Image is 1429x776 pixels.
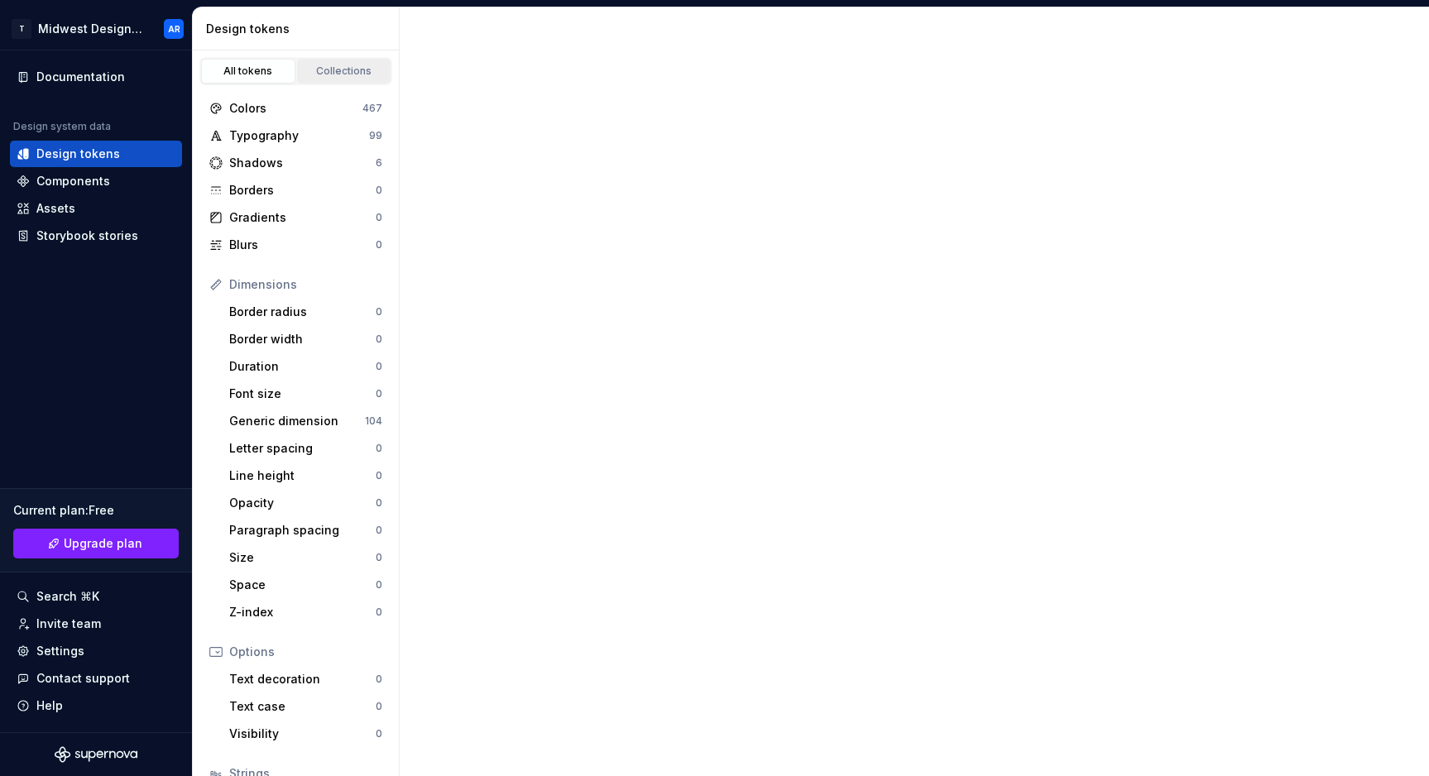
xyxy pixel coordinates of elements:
[376,360,382,373] div: 0
[376,184,382,197] div: 0
[168,22,180,36] div: AR
[223,693,389,720] a: Text case0
[376,578,382,592] div: 0
[229,440,376,457] div: Letter spacing
[36,146,120,162] div: Design tokens
[376,727,382,740] div: 0
[223,544,389,571] a: Size0
[229,358,376,375] div: Duration
[229,698,376,715] div: Text case
[223,666,389,692] a: Text decoration0
[10,692,182,719] button: Help
[223,517,389,544] a: Paragraph spacing0
[36,643,84,659] div: Settings
[229,644,382,660] div: Options
[10,141,182,167] a: Design tokens
[376,469,382,482] div: 0
[203,204,389,231] a: Gradients0
[36,588,99,605] div: Search ⌘K
[203,95,389,122] a: Colors467
[223,326,389,352] a: Border width0
[223,299,389,325] a: Border radius0
[38,21,144,37] div: Midwest Design System
[10,583,182,610] button: Search ⌘K
[12,19,31,39] div: T
[36,616,101,632] div: Invite team
[303,65,386,78] div: Collections
[36,200,75,217] div: Assets
[203,122,389,149] a: Typography99
[223,721,389,747] a: Visibility0
[13,120,111,133] div: Design system data
[36,670,130,687] div: Contact support
[36,173,110,189] div: Components
[376,496,382,510] div: 0
[10,64,182,90] a: Documentation
[229,155,376,171] div: Shadows
[64,535,142,552] span: Upgrade plan
[229,522,376,539] div: Paragraph spacing
[223,490,389,516] a: Opacity0
[376,606,382,619] div: 0
[203,150,389,176] a: Shadows6
[203,232,389,258] a: Blurs0
[229,726,376,742] div: Visibility
[229,304,376,320] div: Border radius
[13,502,179,519] div: Current plan : Free
[223,408,389,434] a: Generic dimension104
[376,238,382,251] div: 0
[207,65,290,78] div: All tokens
[55,746,137,763] svg: Supernova Logo
[376,442,382,455] div: 0
[376,305,382,319] div: 0
[229,100,362,117] div: Colors
[223,381,389,407] a: Font size0
[229,467,376,484] div: Line height
[376,333,382,346] div: 0
[3,11,189,46] button: TMidwest Design SystemAR
[376,211,382,224] div: 0
[223,599,389,625] a: Z-index0
[376,700,382,713] div: 0
[376,524,382,537] div: 0
[10,611,182,637] a: Invite team
[365,414,382,428] div: 104
[229,413,365,429] div: Generic dimension
[229,127,369,144] div: Typography
[10,665,182,692] button: Contact support
[229,604,376,620] div: Z-index
[229,386,376,402] div: Font size
[369,129,382,142] div: 99
[229,209,376,226] div: Gradients
[229,577,376,593] div: Space
[10,223,182,249] a: Storybook stories
[206,21,392,37] div: Design tokens
[223,435,389,462] a: Letter spacing0
[10,168,182,194] a: Components
[376,551,382,564] div: 0
[223,353,389,380] a: Duration0
[229,276,382,293] div: Dimensions
[13,529,179,558] a: Upgrade plan
[229,331,376,347] div: Border width
[36,228,138,244] div: Storybook stories
[229,671,376,687] div: Text decoration
[36,697,63,714] div: Help
[229,182,376,199] div: Borders
[376,387,382,400] div: 0
[10,195,182,222] a: Assets
[362,102,382,115] div: 467
[229,495,376,511] div: Opacity
[376,156,382,170] div: 6
[229,237,376,253] div: Blurs
[223,462,389,489] a: Line height0
[376,673,382,686] div: 0
[10,638,182,664] a: Settings
[223,572,389,598] a: Space0
[229,549,376,566] div: Size
[36,69,125,85] div: Documentation
[203,177,389,204] a: Borders0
